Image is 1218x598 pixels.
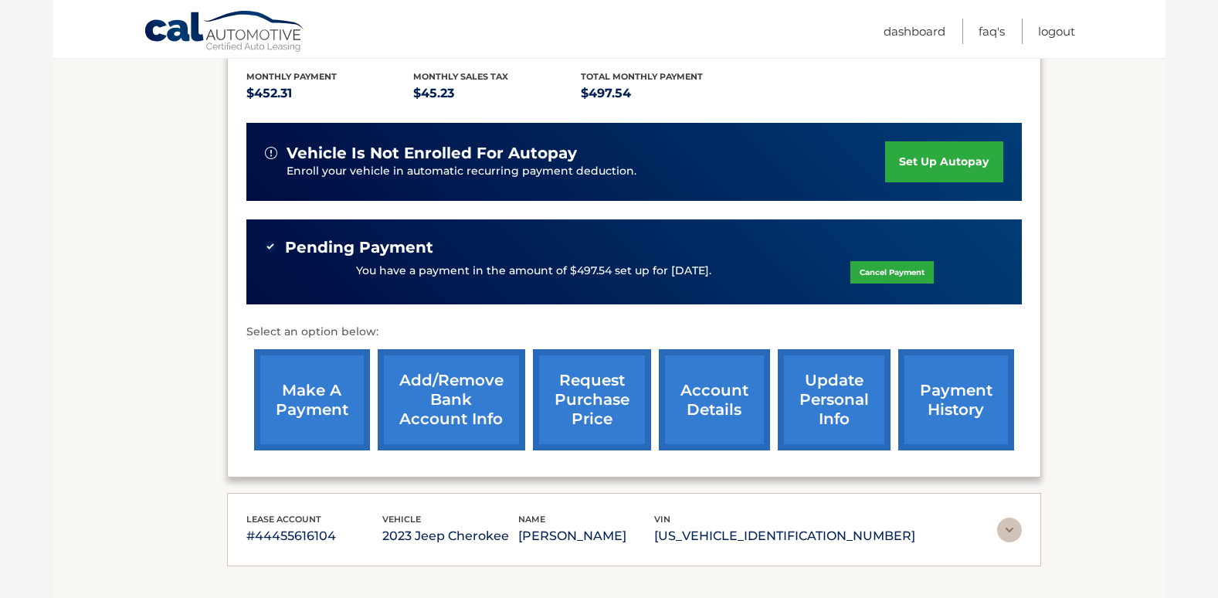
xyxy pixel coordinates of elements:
img: alert-white.svg [265,147,277,159]
a: Logout [1038,19,1075,44]
a: FAQ's [979,19,1005,44]
span: vehicle [382,514,421,525]
p: [PERSON_NAME] [518,525,654,547]
p: You have a payment in the amount of $497.54 set up for [DATE]. [356,263,711,280]
a: account details [659,349,770,450]
a: Add/Remove bank account info [378,349,525,450]
a: payment history [898,349,1014,450]
p: $452.31 [246,83,414,104]
p: #44455616104 [246,525,382,547]
a: request purchase price [533,349,651,450]
p: 2023 Jeep Cherokee [382,525,518,547]
span: Monthly Payment [246,71,337,82]
span: vehicle is not enrolled for autopay [287,144,577,163]
span: name [518,514,545,525]
p: Select an option below: [246,323,1022,341]
a: Dashboard [884,19,945,44]
a: make a payment [254,349,370,450]
a: set up autopay [885,141,1003,182]
span: vin [654,514,670,525]
span: Total Monthly Payment [581,71,703,82]
img: accordion-rest.svg [997,518,1022,542]
a: Cal Automotive [144,10,306,55]
p: $497.54 [581,83,748,104]
a: update personal info [778,349,891,450]
span: lease account [246,514,321,525]
p: Enroll your vehicle in automatic recurring payment deduction. [287,163,886,180]
img: check-green.svg [265,241,276,252]
p: [US_VEHICLE_IDENTIFICATION_NUMBER] [654,525,915,547]
a: Cancel Payment [850,261,934,284]
span: Monthly sales Tax [413,71,508,82]
span: Pending Payment [285,238,433,257]
p: $45.23 [413,83,581,104]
